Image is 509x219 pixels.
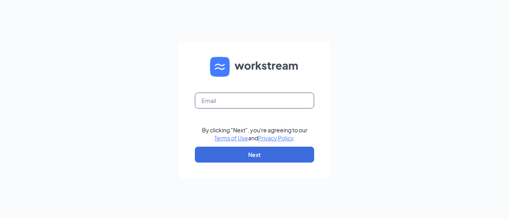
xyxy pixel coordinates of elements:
[202,126,307,142] div: By clicking "Next", you're agreeing to our and .
[258,134,293,141] a: Privacy Policy
[195,93,314,109] input: Email
[195,147,314,163] button: Next
[210,57,299,77] img: WS logo and Workstream text
[214,134,248,141] a: Terms of Use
